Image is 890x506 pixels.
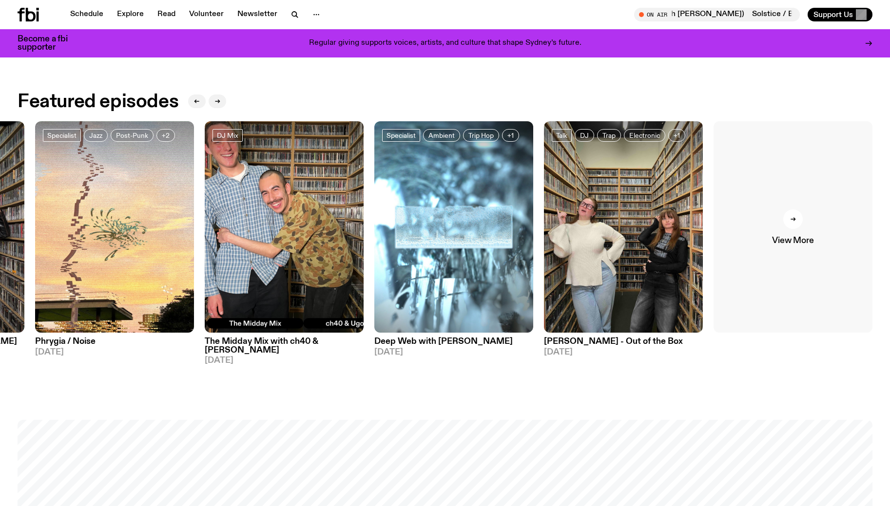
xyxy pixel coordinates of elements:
[463,129,499,142] a: Trip Hop
[468,131,494,139] span: Trip Hop
[544,121,703,333] img: https://media.fbi.radio/images/IMG_7702.jpg
[674,131,680,139] span: +1
[544,348,703,356] span: [DATE]
[428,131,455,139] span: Ambient
[423,129,460,142] a: Ambient
[205,337,364,354] h3: The Midday Mix with ch40 & [PERSON_NAME]
[808,8,872,21] button: Support Us
[18,35,80,52] h3: Become a fbi supporter
[714,121,872,333] a: View More
[162,131,170,139] span: +2
[634,8,800,21] button: On AirSolstice / Black Moon (with [PERSON_NAME])Solstice / Black Moon (with [PERSON_NAME])
[35,348,194,356] span: [DATE]
[544,333,703,356] a: [PERSON_NAME] - Out of the Box[DATE]
[813,10,853,19] span: Support Us
[47,131,77,139] span: Specialist
[89,131,102,139] span: Jazz
[152,8,181,21] a: Read
[217,131,238,139] span: DJ Mix
[602,131,616,139] span: Trap
[552,129,572,142] a: Talk
[374,348,533,356] span: [DATE]
[84,129,108,142] a: Jazz
[580,131,589,139] span: DJ
[183,8,230,21] a: Volunteer
[507,131,514,139] span: +1
[556,131,567,139] span: Talk
[111,129,154,142] a: Post-Punk
[575,129,594,142] a: DJ
[64,8,109,21] a: Schedule
[43,129,81,142] a: Specialist
[116,131,148,139] span: Post-Punk
[629,131,660,139] span: Electronic
[624,129,665,142] a: Electronic
[502,129,519,142] button: +1
[111,8,150,21] a: Explore
[35,333,194,356] a: Phrygia / Noise[DATE]
[35,337,194,346] h3: Phrygia / Noise
[387,131,416,139] span: Specialist
[374,333,533,356] a: Deep Web with [PERSON_NAME][DATE]
[544,337,703,346] h3: [PERSON_NAME] - Out of the Box
[772,237,813,245] span: View More
[597,129,621,142] a: Trap
[309,39,581,48] p: Regular giving supports voices, artists, and culture that shape Sydney’s future.
[232,8,283,21] a: Newsletter
[18,93,178,111] h2: Featured episodes
[156,129,175,142] button: +2
[668,129,685,142] button: +1
[205,333,364,364] a: The Midday Mix with ch40 & [PERSON_NAME][DATE]
[374,337,533,346] h3: Deep Web with [PERSON_NAME]
[213,129,243,142] a: DJ Mix
[382,129,420,142] a: Specialist
[205,356,364,365] span: [DATE]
